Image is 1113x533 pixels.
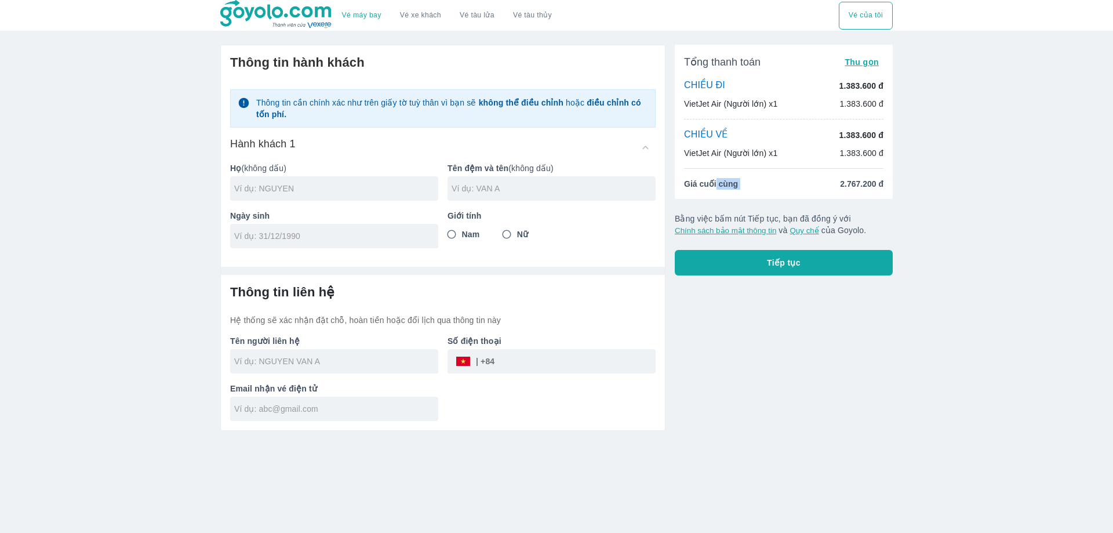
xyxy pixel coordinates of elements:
[400,11,441,20] a: Vé xe khách
[767,257,801,269] span: Tiếp tục
[342,11,381,20] a: Vé máy bay
[448,336,501,346] b: Số điện thoại
[840,54,883,70] button: Thu gọn
[790,226,819,235] button: Quy chế
[452,183,656,194] input: Ví dụ: VAN A
[684,178,738,190] span: Giá cuối cùng
[840,178,883,190] span: 2.767.200 đ
[504,2,561,30] button: Vé tàu thủy
[234,183,438,194] input: Ví dụ: NGUYEN
[684,79,725,92] p: CHIỀU ĐI
[230,336,300,346] b: Tên người liên hệ
[839,80,883,92] p: 1.383.600 đ
[450,2,504,30] a: Vé tàu lửa
[256,97,648,120] p: Thông tin cần chính xác như trên giấy tờ tuỳ thân vì bạn sẽ hoặc
[462,229,480,240] span: Nam
[234,356,438,367] input: Ví dụ: NGUYEN VAN A
[684,55,761,69] span: Tổng thanh toán
[684,147,777,159] p: VietJet Air (Người lớn) x1
[230,55,656,71] h6: Thông tin hành khách
[839,129,883,141] p: 1.383.600 đ
[675,250,893,275] button: Tiếp tục
[839,147,883,159] p: 1.383.600 đ
[448,210,656,222] p: Giới tính
[448,164,508,173] b: Tên đệm và tên
[333,2,561,30] div: choose transportation mode
[839,2,893,30] button: Vé của tôi
[230,284,656,300] h6: Thông tin liên hệ
[230,314,656,326] p: Hệ thống sẽ xác nhận đặt chỗ, hoàn tiền hoặc đổi lịch qua thông tin này
[230,384,317,393] b: Email nhận vé điện tử
[448,162,656,174] p: (không dấu)
[684,98,777,110] p: VietJet Air (Người lớn) x1
[479,98,563,107] strong: không thể điều chỉnh
[234,230,427,242] input: Ví dụ: 31/12/1990
[230,137,296,151] h6: Hành khách 1
[684,129,728,142] p: CHIỀU VỀ
[675,213,893,236] p: Bằng việc bấm nút Tiếp tục, bạn đã đồng ý với và của Goyolo.
[839,98,883,110] p: 1.383.600 đ
[230,162,438,174] p: (không dấu)
[234,403,438,415] input: Ví dụ: abc@gmail.com
[839,2,893,30] div: choose transportation mode
[845,57,879,67] span: Thu gọn
[230,210,438,222] p: Ngày sinh
[675,226,776,235] button: Chính sách bảo mật thông tin
[517,229,528,240] span: Nữ
[230,164,241,173] b: Họ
